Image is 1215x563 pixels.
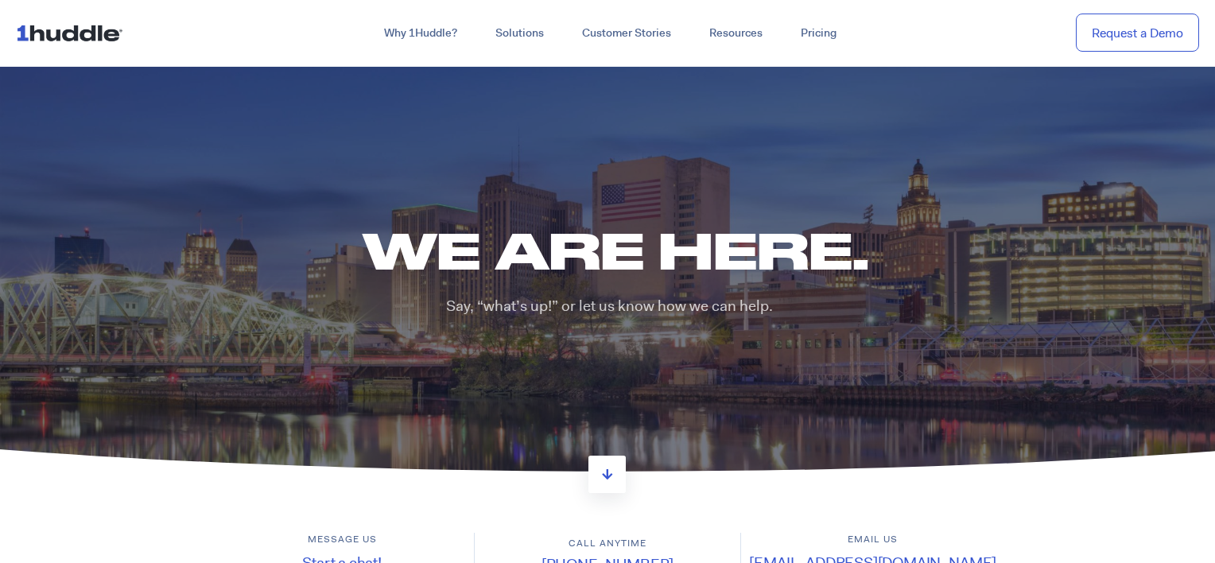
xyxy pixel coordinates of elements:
p: Say, “what’s up!” or let us know how we can help. [210,296,1009,317]
h6: Email us [741,533,1005,546]
a: Why 1Huddle? [365,19,476,48]
a: Request a Demo [1076,14,1199,52]
h6: Call anytime [475,537,739,550]
h1: We are here. [210,216,1021,284]
a: Pricing [782,19,856,48]
img: ... [16,17,130,48]
a: Customer Stories [563,19,690,48]
a: Resources [690,19,782,48]
a: Solutions [476,19,563,48]
h6: Message us [210,533,474,546]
